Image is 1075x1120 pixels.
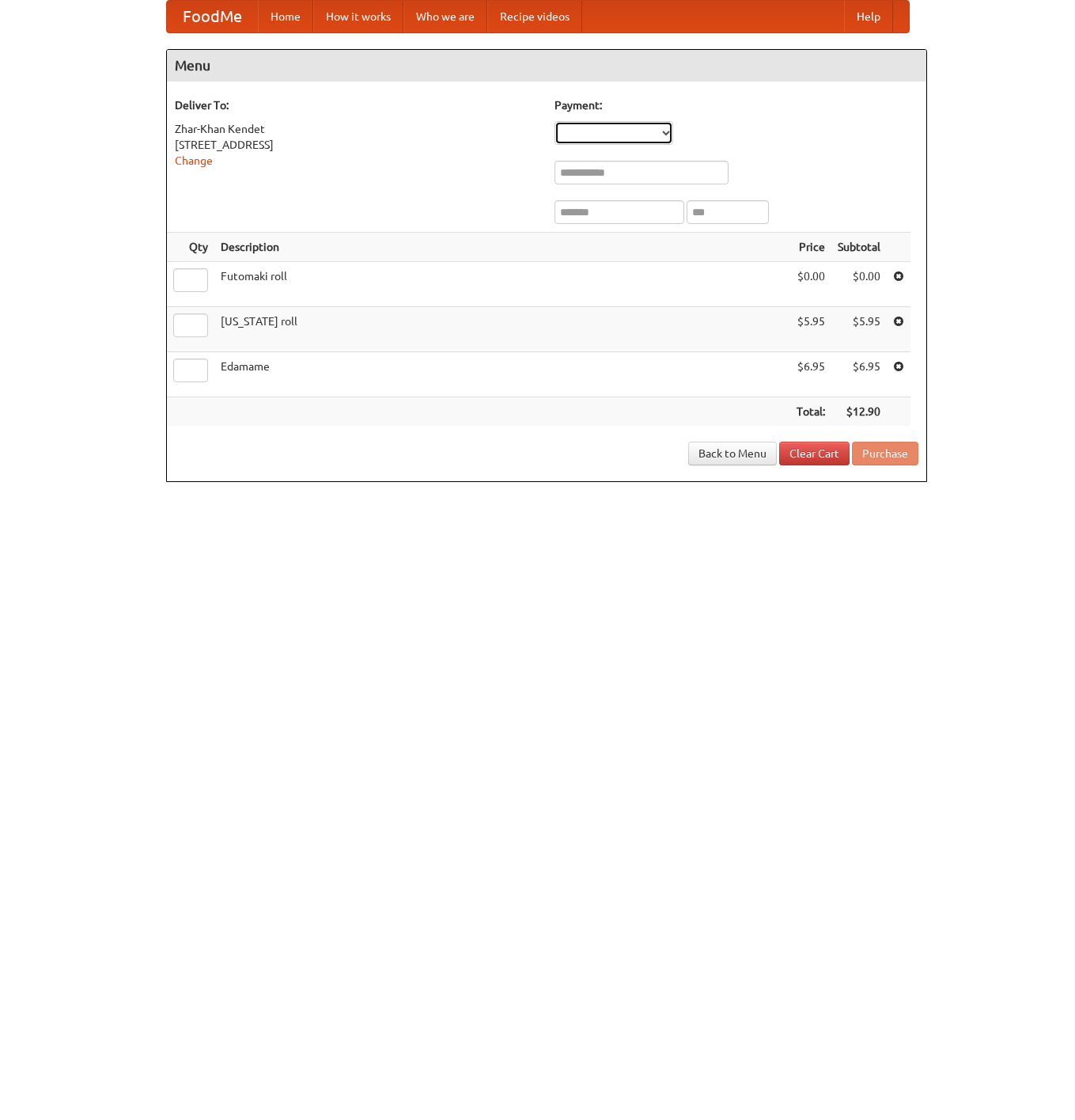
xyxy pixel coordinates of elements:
td: [US_STATE] roll [214,307,790,352]
h5: Deliver To: [175,97,539,113]
th: Price [790,233,831,262]
a: How it works [313,1,403,32]
td: $5.95 [831,307,887,352]
a: Help [844,1,893,32]
td: $5.95 [790,307,831,352]
a: Change [175,154,213,167]
a: Recipe videos [487,1,582,32]
td: $6.95 [831,352,887,397]
button: Purchase [852,442,918,465]
a: Clear Cart [779,442,850,465]
td: $0.00 [831,262,887,307]
a: Who we are [403,1,487,32]
th: $12.90 [831,397,887,427]
div: Zhar-Khan Kendet [175,121,539,137]
td: $0.00 [790,262,831,307]
th: Subtotal [831,233,887,262]
a: Back to Menu [688,442,777,465]
h5: Payment: [555,97,918,113]
th: Total: [790,397,831,427]
td: Edamame [214,352,790,397]
th: Description [214,233,790,262]
a: FoodMe [167,1,258,32]
div: [STREET_ADDRESS] [175,137,539,153]
th: Qty [167,233,214,262]
a: Home [258,1,313,32]
h4: Menu [167,50,926,82]
td: Futomaki roll [214,262,790,307]
td: $6.95 [790,352,831,397]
